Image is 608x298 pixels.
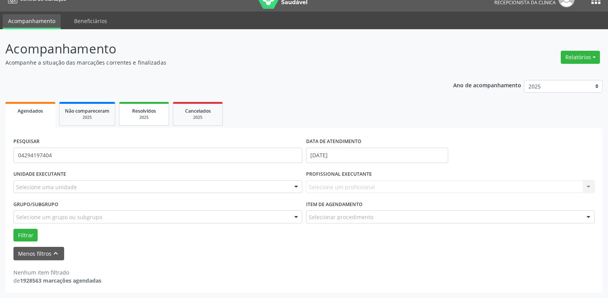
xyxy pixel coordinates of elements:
label: UNIDADE EXECUTANTE [13,168,66,180]
label: DATA DE ATENDIMENTO [306,136,361,148]
span: Resolvidos [132,108,156,114]
button: Relatórios [561,51,600,64]
label: Grupo/Subgrupo [13,198,58,210]
span: Não compareceram [65,108,109,114]
div: 2025 [125,115,163,120]
label: PESQUISAR [13,136,40,148]
label: Item de agendamento [306,198,363,210]
p: Acompanhe a situação das marcações correntes e finalizadas [5,58,424,67]
button: Filtrar [13,229,38,242]
input: Nome, código do beneficiário ou CPF [13,148,302,163]
button: Menos filtroskeyboard_arrow_up [13,247,64,260]
label: PROFISSIONAL EXECUTANTE [306,168,372,180]
span: Selecione uma unidade [16,183,77,191]
div: 2025 [179,115,217,120]
a: Acompanhamento [3,14,61,29]
span: Agendados [18,108,43,114]
span: Selecione um grupo ou subgrupo [16,213,102,221]
p: Acompanhamento [5,39,424,58]
p: Ano de acompanhamento [453,80,521,90]
div: 2025 [65,115,109,120]
strong: 1928563 marcações agendadas [20,277,101,284]
i: keyboard_arrow_up [51,249,60,258]
span: Selecionar procedimento [309,213,373,221]
span: Cancelados [185,108,211,114]
div: de [13,276,101,285]
input: Selecione um intervalo [306,148,449,163]
a: Beneficiários [69,14,113,28]
div: Nenhum item filtrado [13,268,101,276]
